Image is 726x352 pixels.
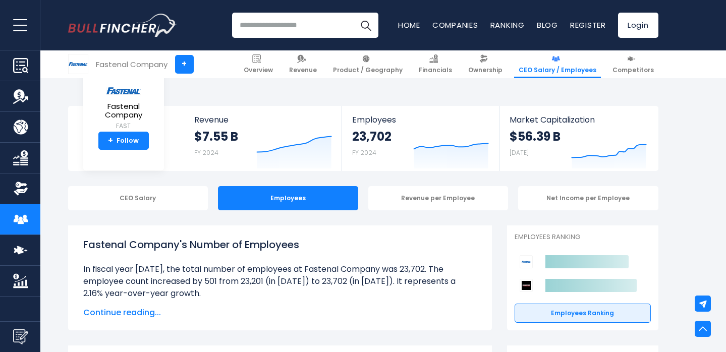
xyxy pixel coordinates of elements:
[106,87,141,95] img: FAST logo
[91,122,156,131] small: FAST
[618,13,658,38] a: Login
[520,279,533,292] img: W.W. Grainger competitors logo
[68,186,208,210] div: CEO Salary
[353,13,378,38] button: Search
[83,263,477,300] li: In fiscal year [DATE], the total number of employees at Fastenal Company was 23,702. The employee...
[510,129,561,144] strong: $56.39 B
[612,66,654,74] span: Competitors
[368,186,509,210] div: Revenue per Employee
[68,14,177,37] img: Bullfincher logo
[518,186,658,210] div: Net Income per Employee
[108,136,113,145] strong: +
[194,129,238,144] strong: $7.55 B
[83,307,477,319] span: Continue reading...
[398,20,420,30] a: Home
[514,50,601,78] a: CEO Salary / Employees
[519,66,596,74] span: CEO Salary / Employees
[414,50,457,78] a: Financials
[490,20,525,30] a: Ranking
[537,20,558,30] a: Blog
[352,129,392,144] strong: 23,702
[96,58,167,70] div: Fastenal Company
[464,50,507,78] a: Ownership
[515,233,651,242] p: Employees Ranking
[239,50,277,78] a: Overview
[289,66,317,74] span: Revenue
[570,20,606,30] a: Register
[515,304,651,323] a: Employees Ranking
[510,148,529,157] small: [DATE]
[333,66,403,74] span: Product / Geography
[432,20,478,30] a: Companies
[352,148,376,157] small: FY 2024
[194,115,332,125] span: Revenue
[285,50,321,78] a: Revenue
[83,237,477,252] h1: Fastenal Company's Number of Employees
[328,50,407,78] a: Product / Geography
[91,102,156,119] span: Fastenal Company
[608,50,658,78] a: Competitors
[68,14,177,37] a: Go to homepage
[520,255,533,268] img: Fastenal Company competitors logo
[419,66,452,74] span: Financials
[499,106,657,171] a: Market Capitalization $56.39 B [DATE]
[184,106,342,171] a: Revenue $7.55 B FY 2024
[13,181,28,196] img: Ownership
[91,86,156,132] a: Fastenal Company FAST
[468,66,502,74] span: Ownership
[175,55,194,74] a: +
[98,132,149,150] a: +Follow
[218,186,358,210] div: Employees
[244,66,273,74] span: Overview
[342,106,499,171] a: Employees 23,702 FY 2024
[69,54,88,74] img: FAST logo
[352,115,489,125] span: Employees
[510,115,647,125] span: Market Capitalization
[194,148,218,157] small: FY 2024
